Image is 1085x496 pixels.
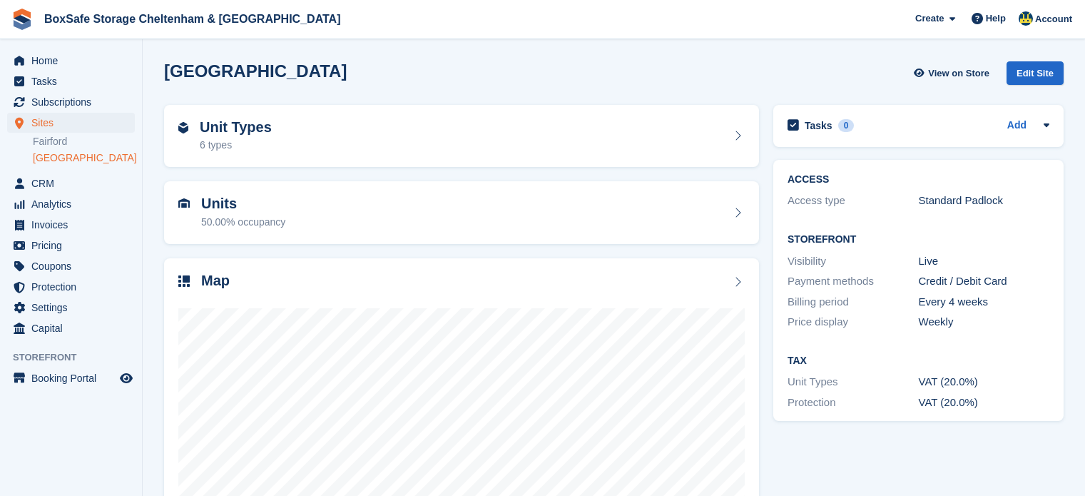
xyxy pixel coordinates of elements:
h2: Units [201,196,285,212]
div: Visibility [788,253,919,270]
div: Every 4 weeks [919,294,1050,310]
span: Protection [31,277,117,297]
span: Storefront [13,350,142,365]
a: menu [7,113,135,133]
span: Analytics [31,194,117,214]
h2: [GEOGRAPHIC_DATA] [164,61,347,81]
span: View on Store [928,66,989,81]
span: Capital [31,318,117,338]
span: CRM [31,173,117,193]
a: menu [7,92,135,112]
div: Credit / Debit Card [919,273,1050,290]
div: Weekly [919,314,1050,330]
img: stora-icon-8386f47178a22dfd0bd8f6a31ec36ba5ce8667c1dd55bd0f319d3a0aa187defe.svg [11,9,33,30]
span: Subscriptions [31,92,117,112]
span: Invoices [31,215,117,235]
span: Booking Portal [31,368,117,388]
div: Edit Site [1007,61,1064,85]
span: Tasks [31,71,117,91]
div: Protection [788,395,919,411]
a: menu [7,318,135,338]
h2: Map [201,273,230,289]
span: Account [1035,12,1072,26]
a: Add [1007,118,1027,134]
a: menu [7,236,135,255]
span: Sites [31,113,117,133]
div: 6 types [200,138,272,153]
div: VAT (20.0%) [919,374,1050,390]
span: Settings [31,298,117,318]
a: menu [7,215,135,235]
div: Payment methods [788,273,919,290]
h2: Storefront [788,234,1049,246]
img: unit-type-icn-2b2737a686de81e16bb02015468b77c625bbabd49415b5ef34ead5e3b44a266d.svg [178,122,188,133]
div: 50.00% occupancy [201,215,285,230]
a: menu [7,277,135,297]
span: Create [915,11,944,26]
h2: Tasks [805,119,832,132]
div: Unit Types [788,374,919,390]
a: Unit Types 6 types [164,105,759,168]
div: Live [919,253,1050,270]
a: BoxSafe Storage Cheltenham & [GEOGRAPHIC_DATA] [39,7,346,31]
img: map-icn-33ee37083ee616e46c38cad1a60f524a97daa1e2b2c8c0bc3eb3415660979fc1.svg [178,275,190,287]
a: menu [7,256,135,276]
a: menu [7,51,135,71]
div: Access type [788,193,919,209]
a: Edit Site [1007,61,1064,91]
a: menu [7,194,135,214]
h2: ACCESS [788,174,1049,186]
div: Billing period [788,294,919,310]
a: View on Store [912,61,995,85]
h2: Tax [788,355,1049,367]
a: menu [7,298,135,318]
a: Fairford [33,135,135,148]
span: Coupons [31,256,117,276]
a: menu [7,173,135,193]
a: Units 50.00% occupancy [164,181,759,244]
a: [GEOGRAPHIC_DATA] [33,151,135,165]
a: Preview store [118,370,135,387]
div: Price display [788,314,919,330]
span: Pricing [31,236,117,255]
span: Home [31,51,117,71]
a: menu [7,71,135,91]
div: 0 [838,119,855,132]
div: VAT (20.0%) [919,395,1050,411]
img: unit-icn-7be61d7bf1b0ce9d3e12c5938cc71ed9869f7b940bace4675aadf7bd6d80202e.svg [178,198,190,208]
a: menu [7,368,135,388]
span: Help [986,11,1006,26]
img: Kim Virabi [1019,11,1033,26]
h2: Unit Types [200,119,272,136]
div: Standard Padlock [919,193,1050,209]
